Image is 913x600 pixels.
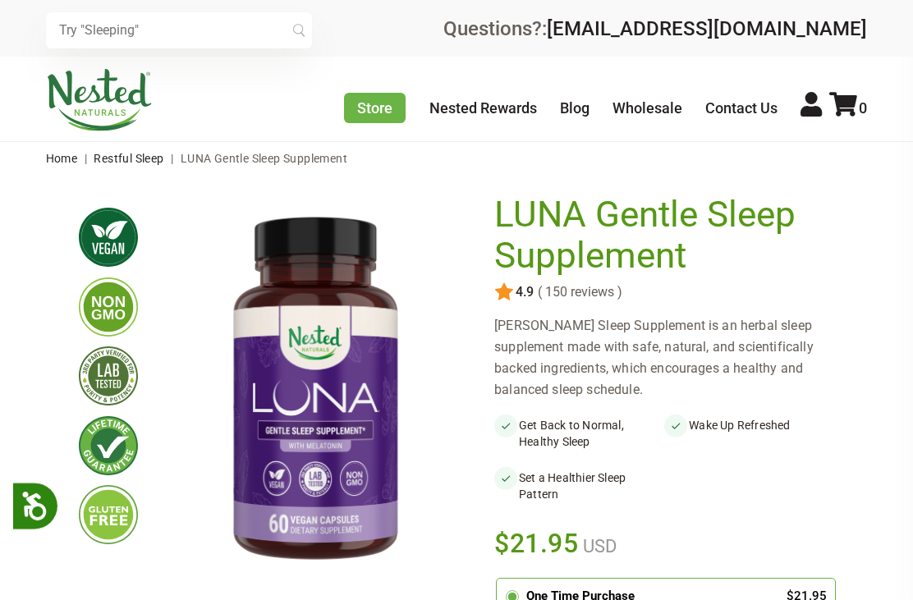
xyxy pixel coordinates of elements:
[164,195,466,588] img: LUNA Gentle Sleep Supplement
[429,99,537,117] a: Nested Rewards
[94,152,163,165] a: Restful Sleep
[547,17,867,40] a: [EMAIL_ADDRESS][DOMAIN_NAME]
[344,93,406,123] a: Store
[46,69,153,131] img: Nested Naturals
[167,152,177,165] span: |
[181,152,347,165] span: LUNA Gentle Sleep Supplement
[579,536,617,556] span: USD
[46,142,868,175] nav: breadcrumbs
[80,152,91,165] span: |
[79,277,138,337] img: gmofree
[494,414,664,453] li: Get Back to Normal, Healthy Sleep
[560,99,590,117] a: Blog
[514,285,534,300] span: 4.9
[46,12,312,48] input: Try "Sleeping"
[534,285,622,300] span: ( 150 reviews )
[829,99,867,117] a: 0
[612,99,682,117] a: Wholesale
[705,99,778,117] a: Contact Us
[79,346,138,405] img: thirdpartytested
[664,414,834,453] li: Wake Up Refreshed
[79,208,138,267] img: vegan
[494,282,514,302] img: star.svg
[494,315,834,401] div: [PERSON_NAME] Sleep Supplement is an herbal sleep supplement made with safe, natural, and scienti...
[494,525,579,561] span: $21.95
[494,466,664,506] li: Set a Healthier Sleep Pattern
[859,99,867,117] span: 0
[443,19,867,39] div: Questions?:
[46,152,78,165] a: Home
[494,195,826,276] h1: LUNA Gentle Sleep Supplement
[79,416,138,475] img: lifetimeguarantee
